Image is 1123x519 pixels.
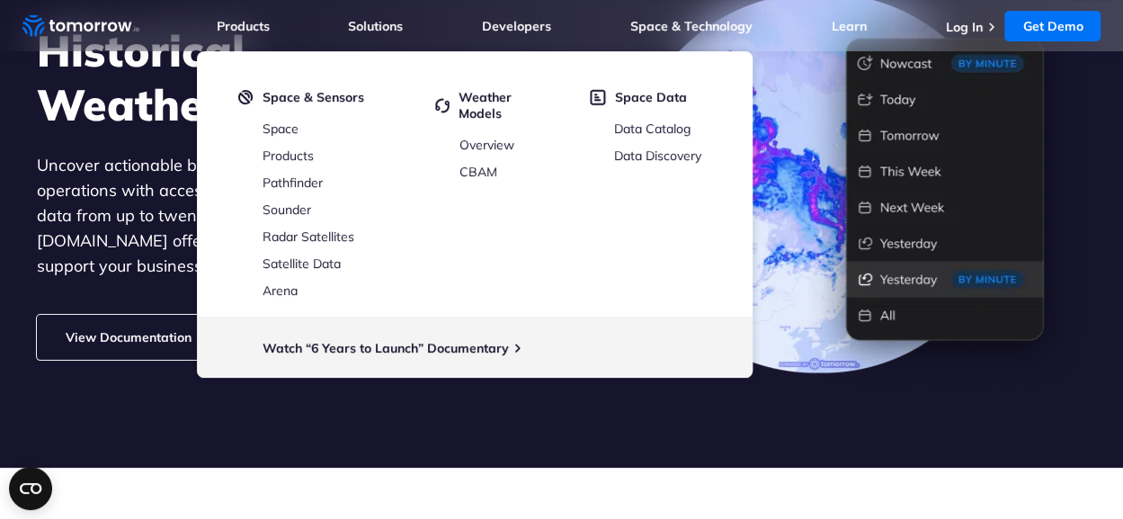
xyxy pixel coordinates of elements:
a: Sounder [263,201,311,218]
p: Uncover actionable business insights and optimize your operations with access to hourly and daily... [37,153,531,279]
span: Weather Models [459,89,557,121]
a: Satellite Data [263,255,341,272]
a: Home link [22,13,139,40]
a: Pathfinder [263,174,323,191]
a: Get Demo [1004,11,1101,41]
a: Overview [459,137,514,153]
a: Log In [945,19,982,35]
a: Products [263,148,314,164]
a: Space & Technology [630,18,753,34]
a: Arena [263,282,298,299]
button: Open CMP widget [9,467,52,510]
a: Solutions [348,18,403,34]
a: Watch “6 Years to Launch” Documentary [263,340,509,356]
a: Learn [832,18,867,34]
a: Data Discovery [614,148,701,164]
span: Space Data [615,89,687,105]
a: Developers [482,18,551,34]
a: Products [217,18,270,34]
span: Space & Sensors [263,89,364,105]
a: Space [263,121,299,137]
a: CBAM [459,164,497,180]
img: space-data.svg [590,89,606,105]
h1: Historical Weather Data [37,23,531,131]
a: Radar Satellites [263,228,354,245]
img: cycled.svg [435,89,450,121]
a: Data Catalog [614,121,691,137]
img: satelight.svg [238,89,254,105]
a: View Documentation [37,315,220,360]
